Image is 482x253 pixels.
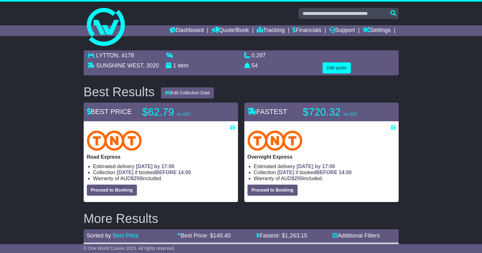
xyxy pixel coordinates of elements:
[254,163,395,169] li: Estimated delivery
[93,175,235,181] li: Warranty of AUD included.
[143,62,159,69] span: , 3020
[93,163,235,169] li: Estimated delivery
[297,164,335,169] span: [DATE] by 17:00
[292,25,321,36] a: Financials
[339,170,352,175] span: 14:00
[247,108,287,116] span: FASTEST
[117,170,191,175] span: if booked
[363,25,391,36] a: Settings
[113,232,139,239] a: Best Price
[93,169,235,175] li: Collection
[278,232,307,239] span: - $
[131,176,142,181] span: $
[316,170,337,175] span: BEFORE
[254,169,395,175] li: Collection
[156,170,177,175] span: BEFORE
[332,232,380,239] a: Additional Filters
[285,232,307,239] span: 1,263.15
[84,246,175,251] span: © One World Courier 2025. All rights reserved.
[177,232,231,239] a: Best Price- $140.40
[323,62,351,73] button: Edit quote
[294,176,303,181] span: 250
[96,52,118,59] span: LYTTON
[256,232,307,239] a: Fastest- $1,263.15
[344,112,357,117] span: inc GST
[87,232,111,239] span: Sorted by
[173,62,176,69] span: 1
[254,175,395,181] li: Warranty of AUD included.
[252,52,266,59] span: 0.297
[84,212,399,225] h2: More Results
[118,52,134,59] span: , 4178
[252,62,258,69] span: 54
[303,106,382,118] p: $720.32
[207,232,231,239] span: - $
[87,185,137,196] button: Proceed to Booking
[80,85,158,99] div: Best Results
[277,170,294,175] span: [DATE]
[161,87,214,98] button: Edit Collection Date
[213,232,231,239] span: 140.40
[329,25,355,36] a: Support
[257,25,285,36] a: Tracking
[247,185,298,196] button: Proceed to Booking
[87,154,235,160] p: Road Express
[136,164,175,169] span: [DATE] by 17:00
[292,176,303,181] span: $
[142,106,222,118] p: $62.79
[247,130,303,151] img: TNT Domestic: Overnight Express
[277,170,351,175] span: if booked
[87,130,142,151] img: TNT Domestic: Road Express
[134,176,142,181] span: 250
[87,108,132,116] span: BEST PRICE
[170,25,204,36] a: Dashboard
[211,25,249,36] a: Quote/Book
[178,170,191,175] span: 14:00
[177,112,191,117] span: inc GST
[117,170,133,175] span: [DATE]
[178,62,189,69] span: item
[96,62,143,69] span: SUNSHINE WEST
[247,154,395,160] p: Overnight Express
